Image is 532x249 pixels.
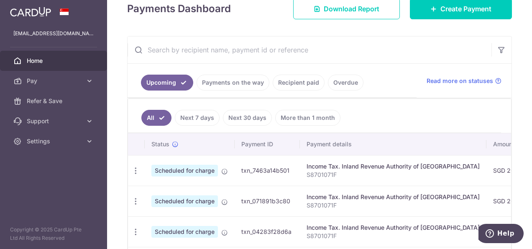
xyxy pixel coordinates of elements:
span: Home [27,57,82,65]
a: Recipient paid [273,75,325,91]
th: Payment details [300,133,486,155]
span: Create Payment [440,4,491,14]
a: All [141,110,171,126]
span: Settings [27,137,82,145]
p: S8701071F [307,171,480,179]
a: Overdue [328,75,363,91]
span: Support [27,117,82,125]
th: Payment ID [235,133,300,155]
span: Refer & Save [27,97,82,105]
span: Scheduled for charge [151,165,218,176]
div: Income Tax. Inland Revenue Authority of [GEOGRAPHIC_DATA] [307,223,480,232]
div: Income Tax. Inland Revenue Authority of [GEOGRAPHIC_DATA] [307,193,480,201]
iframe: Opens a widget where you can find more information [478,224,524,245]
a: More than 1 month [275,110,340,126]
p: [EMAIL_ADDRESS][DOMAIN_NAME] [13,29,94,38]
h4: Payments Dashboard [127,1,231,16]
span: Amount [493,140,514,148]
p: S8701071F [307,201,480,210]
span: Download Report [324,4,379,14]
span: Pay [27,77,82,85]
td: txn_7463a14b501 [235,155,300,186]
a: Read more on statuses [427,77,501,85]
span: Status [151,140,169,148]
td: txn_071891b3c80 [235,186,300,216]
div: Income Tax. Inland Revenue Authority of [GEOGRAPHIC_DATA] [307,162,480,171]
img: CardUp [10,7,51,17]
a: Next 30 days [223,110,272,126]
p: S8701071F [307,232,480,240]
span: Read more on statuses [427,77,493,85]
a: Next 7 days [175,110,220,126]
td: txn_04283f28d6a [235,216,300,247]
a: Payments on the way [197,75,269,91]
span: Scheduled for charge [151,226,218,238]
a: Upcoming [141,75,193,91]
input: Search by recipient name, payment id or reference [128,36,491,63]
span: Scheduled for charge [151,195,218,207]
